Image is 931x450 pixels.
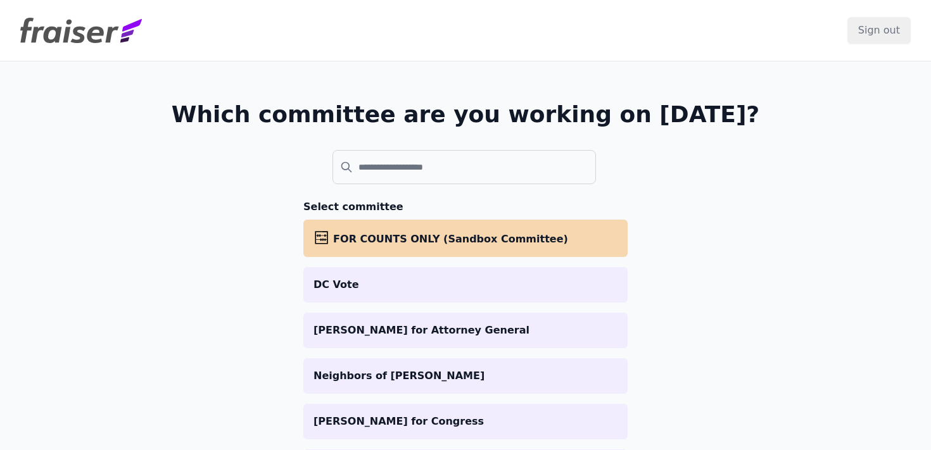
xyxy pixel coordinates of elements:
a: [PERSON_NAME] for Attorney General [303,313,628,348]
a: [PERSON_NAME] for Congress [303,404,628,439]
h1: Which committee are you working on [DATE]? [172,102,760,127]
input: Sign out [847,17,911,44]
p: [PERSON_NAME] for Attorney General [313,323,617,338]
img: Fraiser Logo [20,18,142,43]
p: [PERSON_NAME] for Congress [313,414,617,429]
a: Neighbors of [PERSON_NAME] [303,358,628,394]
a: DC Vote [303,267,628,303]
h3: Select committee [303,199,628,215]
p: Neighbors of [PERSON_NAME] [313,368,617,384]
a: FOR COUNTS ONLY (Sandbox Committee) [303,220,628,257]
p: DC Vote [313,277,617,292]
span: FOR COUNTS ONLY (Sandbox Committee) [333,233,568,245]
